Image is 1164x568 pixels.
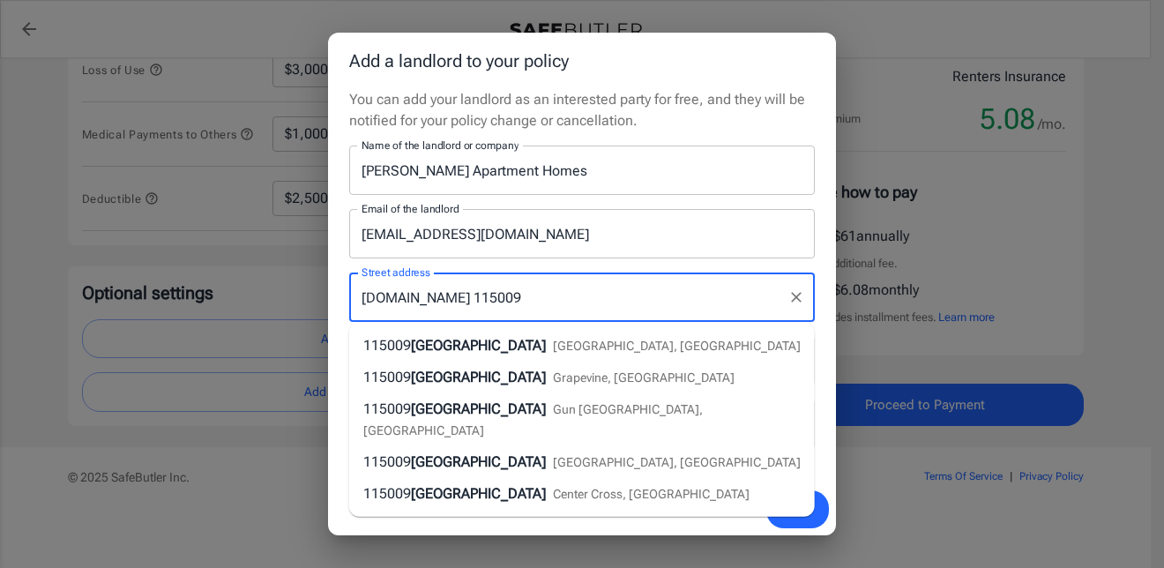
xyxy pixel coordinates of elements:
span: [GEOGRAPHIC_DATA] [411,400,546,417]
span: 115009 [363,485,411,502]
span: Grapevine, [GEOGRAPHIC_DATA] [553,370,735,385]
span: 115009 [363,337,411,354]
span: [GEOGRAPHIC_DATA], [GEOGRAPHIC_DATA] [553,339,801,353]
button: Clear [784,285,809,310]
span: [GEOGRAPHIC_DATA] [411,337,546,354]
h2: Add a landlord to your policy [328,33,836,89]
p: You can add your landlord as an interested party for free, and they will be notified for your pol... [349,89,815,131]
span: 115009 [363,369,411,385]
label: Email of the landlord [362,201,459,216]
span: Gun [GEOGRAPHIC_DATA], [GEOGRAPHIC_DATA] [363,402,703,437]
span: [GEOGRAPHIC_DATA] [411,369,546,385]
span: 115009 [363,400,411,417]
span: [GEOGRAPHIC_DATA] [411,453,546,470]
span: Center Cross, [GEOGRAPHIC_DATA] [553,487,750,501]
span: 115009 [363,453,411,470]
label: Street address [362,265,430,280]
span: [GEOGRAPHIC_DATA] [411,485,546,502]
span: [GEOGRAPHIC_DATA], [GEOGRAPHIC_DATA] [553,455,801,469]
label: Name of the landlord or company [362,138,519,153]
